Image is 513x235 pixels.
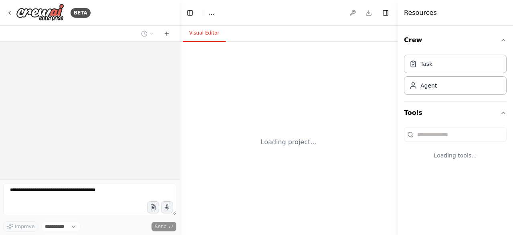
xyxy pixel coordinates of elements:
span: Improve [15,223,34,230]
h4: Resources [404,8,437,18]
button: Improve [3,221,38,232]
button: Tools [404,102,507,124]
button: Crew [404,29,507,51]
div: Loading tools... [404,145,507,166]
div: Crew [404,51,507,101]
span: ... [209,9,214,17]
button: Start a new chat [160,29,173,39]
button: Upload files [147,201,159,213]
img: Logo [16,4,64,22]
span: Send [155,223,167,230]
button: Click to speak your automation idea [161,201,173,213]
div: Agent [420,82,437,90]
div: Tools [404,124,507,172]
nav: breadcrumb [209,9,214,17]
div: BETA [71,8,91,18]
button: Visual Editor [183,25,226,42]
div: Loading project... [261,137,317,147]
button: Hide left sidebar [184,7,196,18]
button: Hide right sidebar [380,7,391,18]
button: Send [151,222,176,231]
button: Switch to previous chat [138,29,157,39]
div: Task [420,60,432,68]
